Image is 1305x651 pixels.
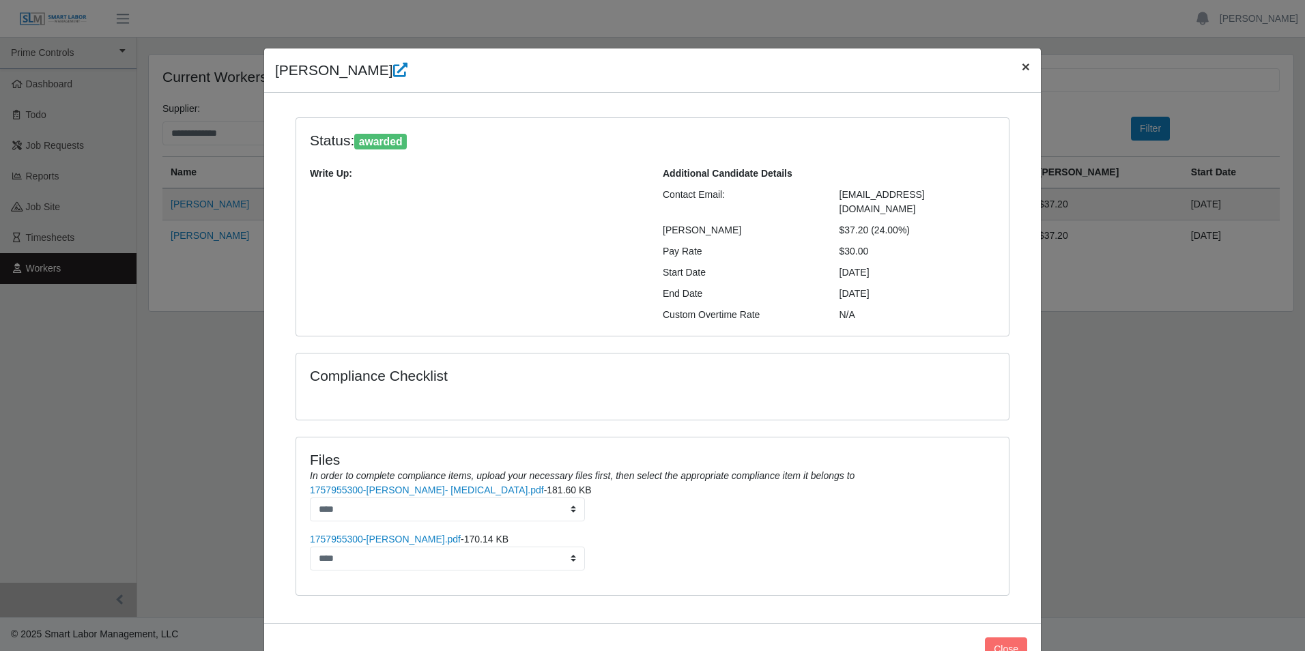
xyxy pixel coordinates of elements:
[1022,59,1030,74] span: ×
[547,484,591,495] span: 181.60 KB
[652,287,829,301] div: End Date
[310,168,352,179] b: Write Up:
[310,534,461,545] a: 1757955300-[PERSON_NAME].pdf
[840,309,855,320] span: N/A
[310,451,995,468] h4: Files
[652,265,829,280] div: Start Date
[310,484,544,495] a: 1757955300-[PERSON_NAME]- [MEDICAL_DATA].pdf
[464,534,508,545] span: 170.14 KB
[310,532,995,570] li: -
[663,168,792,179] b: Additional Candidate Details
[840,288,870,299] span: [DATE]
[829,223,1006,237] div: $37.20 (24.00%)
[829,265,1006,280] div: [DATE]
[652,244,829,259] div: Pay Rate
[310,132,819,150] h4: Status:
[840,189,925,214] span: [EMAIL_ADDRESS][DOMAIN_NAME]
[354,134,407,150] span: awarded
[829,244,1006,259] div: $30.00
[310,470,855,481] i: In order to complete compliance items, upload your necessary files first, then select the appropr...
[310,483,995,521] li: -
[275,59,407,81] h4: [PERSON_NAME]
[652,188,829,216] div: Contact Email:
[1011,48,1041,85] button: Close
[310,367,760,384] h4: Compliance Checklist
[652,308,829,322] div: Custom Overtime Rate
[652,223,829,237] div: [PERSON_NAME]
